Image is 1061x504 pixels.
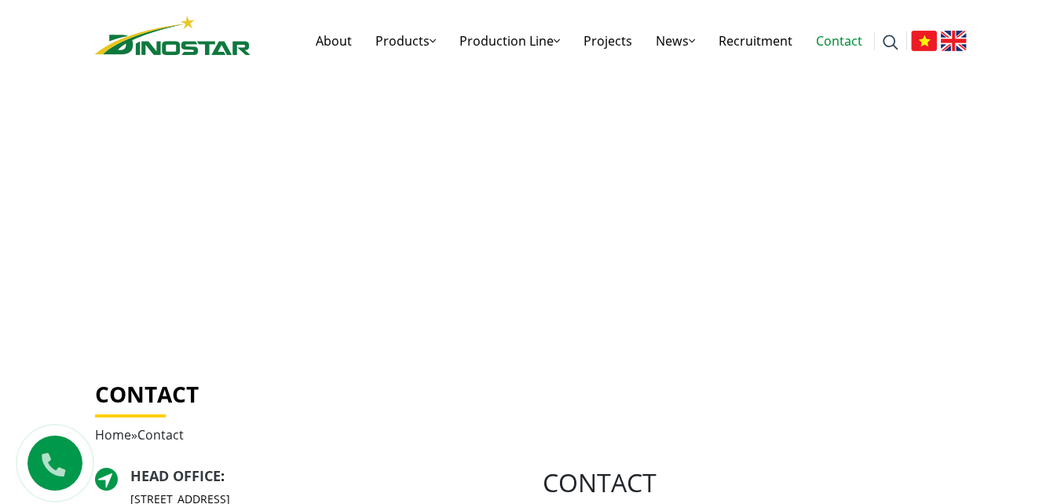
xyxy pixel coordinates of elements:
a: Production Line [448,16,572,66]
span: » [95,426,184,443]
a: Contact [804,16,874,66]
a: Projects [572,16,644,66]
img: English [941,31,967,51]
img: logo [95,16,251,55]
a: Products [364,16,448,66]
h2: : [130,468,327,485]
h2: contact [543,468,967,498]
img: search [883,35,898,50]
a: Home [95,426,131,443]
a: Head Office [130,466,221,485]
a: News [644,16,707,66]
a: Recruitment [707,16,804,66]
img: Tiếng Việt [911,31,937,51]
h1: Contact [95,381,967,408]
span: Contact [137,426,184,443]
img: directer [95,468,118,491]
a: About [304,16,364,66]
